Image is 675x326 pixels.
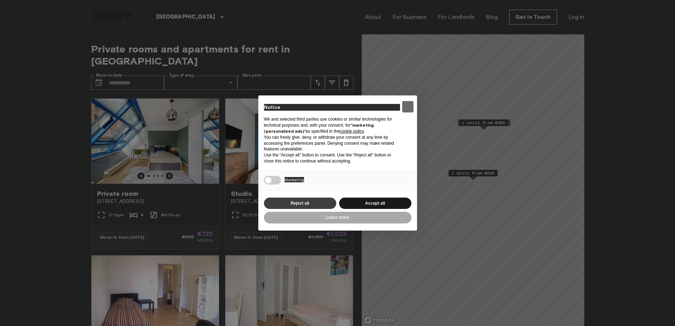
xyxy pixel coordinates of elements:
[264,104,400,111] h2: Notice
[264,198,336,209] button: Reject all
[339,198,411,209] button: Accept all
[264,122,374,134] strong: “marketing (personalized ads)”
[285,177,304,182] span: Marketing
[340,129,364,134] a: cookie policy
[402,101,414,112] button: Close this notice
[406,103,409,111] span: ×
[264,116,400,134] p: We and selected third parties use cookies or similar technologies for technical purposes and, wit...
[264,134,400,152] p: You can freely give, deny, or withdraw your consent at any time by accessing the preferences pane...
[264,212,411,223] button: Learn more
[264,152,400,164] p: Use the “Accept all” button to consent. Use the “Reject all” button or close this notice to conti...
